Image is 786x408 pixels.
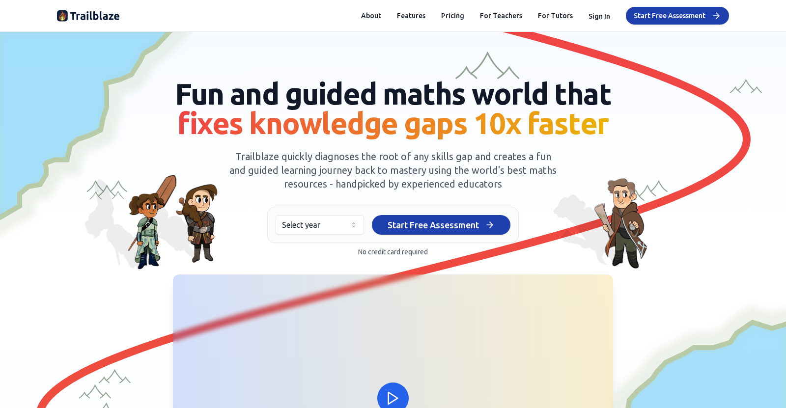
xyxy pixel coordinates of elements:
button: Features [397,11,425,21]
a: For Tutors [538,11,573,21]
button: Sign In [589,11,610,21]
span: fixes knowledge gaps 10x faster [177,107,609,139]
button: Pricing [441,11,464,21]
img: Trailblaze [57,8,120,24]
button: About [361,11,381,21]
span: Fun and guided maths world that [175,77,612,139]
a: For Teachers [480,11,522,21]
span: Trailblaze quickly diagnoses the root of any skills gap and creates a fun and guided learning jou... [229,151,557,190]
button: Sign In [589,10,610,22]
span: No credit card required [358,248,428,256]
button: Start Free Assessment [626,7,729,25]
button: Start Free Assessment [372,215,510,235]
